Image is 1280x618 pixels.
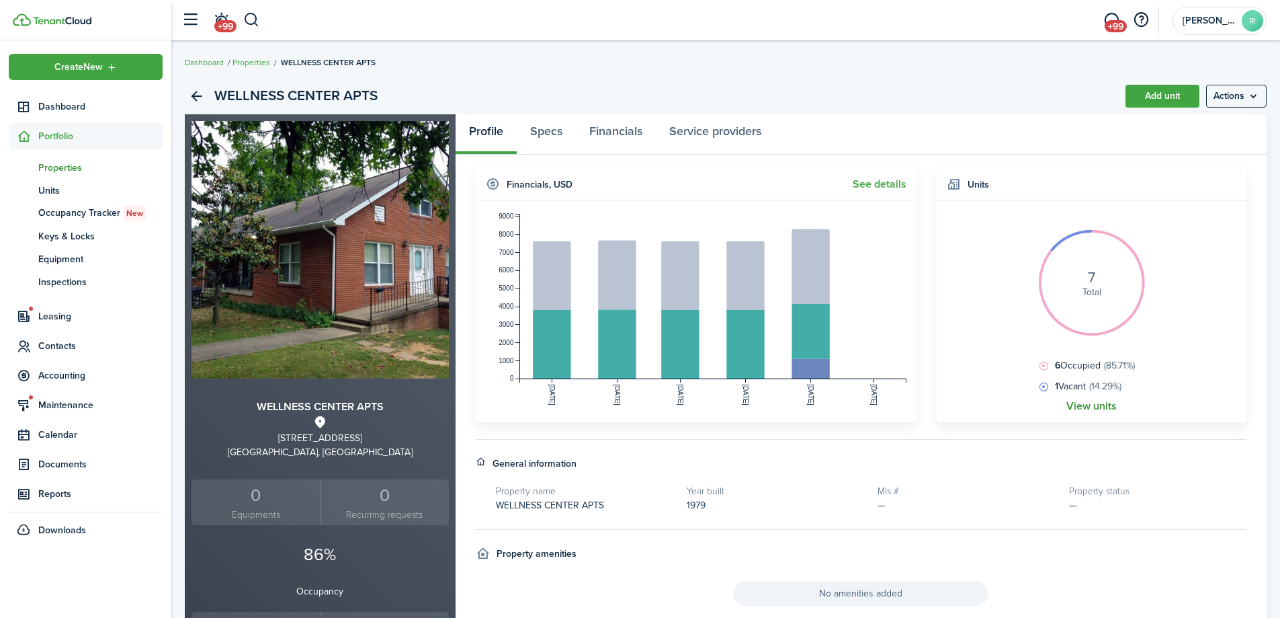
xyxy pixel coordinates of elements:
[38,100,163,114] span: Dashboard
[499,357,514,364] tspan: 1000
[38,309,163,323] span: Leasing
[687,498,706,512] span: 1979
[191,121,449,379] img: Property avatar
[742,385,749,406] tspan: [DATE]
[38,129,163,143] span: Portfolio
[613,385,621,406] tspan: [DATE]
[38,275,163,289] span: Inspections
[576,114,656,155] a: Financials
[38,229,163,243] span: Keys & Locks
[1055,358,1060,373] b: 6
[38,339,163,353] span: Contacts
[214,20,237,32] span: +99
[38,457,163,471] span: Documents
[9,202,163,225] a: Occupancy TrackerNew
[33,17,91,25] img: TenantCloud
[507,178,572,192] h4: Financials , USD
[1104,358,1135,373] span: (85.71%)
[191,431,449,445] div: [STREET_ADDRESS]
[1099,3,1124,38] a: Messaging
[9,270,163,293] a: Inspections
[9,481,163,507] a: Reports
[509,375,513,383] tspan: 0
[191,584,449,598] p: Occupancy
[38,398,163,412] span: Maintenance
[9,93,163,120] a: Dashboard
[499,284,514,292] tspan: 5000
[687,484,864,498] h5: Year built
[191,399,449,416] h3: WELLNESS CENTER APTS
[807,385,814,406] tspan: [DATE]
[177,7,203,33] button: Open sidebar
[1105,20,1127,32] span: +99
[656,114,775,155] a: Service providers
[38,428,163,442] span: Calendar
[1206,85,1267,108] menu-btn: Actions
[677,385,684,406] tspan: [DATE]
[9,179,163,202] a: Units
[9,156,163,179] a: Properties
[185,56,224,69] a: Dashboard
[324,508,445,522] small: Recurring requests
[548,385,555,406] tspan: [DATE]
[9,225,163,247] a: Keys & Locks
[499,303,514,310] tspan: 4000
[191,542,449,568] p: 86%
[1183,16,1236,26] span: RANDALL INVESTMENT PROPERTIES
[1242,10,1263,32] avatar-text: RI
[195,508,316,522] small: Equipments
[968,178,989,192] h4: Units
[1066,400,1117,412] a: View units
[185,85,208,108] a: Back
[1052,379,1121,393] span: Vacant
[9,54,163,80] button: Open menu
[208,3,234,38] a: Notifications
[38,184,163,198] span: Units
[214,85,378,108] h2: WELLNESS CENTER APTS
[733,581,988,606] span: No amenities added
[191,479,320,526] a: 0Equipments
[496,498,604,512] span: WELLNESS CENTER APTS
[13,13,31,26] img: TenantCloud
[499,213,514,220] tspan: 9000
[870,385,878,406] tspan: [DATE]
[493,457,577,471] h4: General information
[878,484,1055,498] h5: Mls #
[1052,358,1135,373] span: Occupied
[499,231,514,238] tspan: 8000
[1089,379,1121,393] span: (14.29%)
[499,321,514,328] tspan: 3000
[496,484,673,498] h5: Property name
[191,445,449,459] div: [GEOGRAPHIC_DATA], [GEOGRAPHIC_DATA]
[1206,85,1267,108] button: Open menu
[195,483,316,508] div: 0
[54,63,103,72] span: Create New
[1069,484,1246,498] h5: Property status
[324,483,445,508] div: 0
[1055,379,1058,393] b: 1
[9,247,163,270] a: Equipment
[1125,85,1199,108] a: Add unit
[499,339,514,346] tspan: 2000
[1082,285,1101,299] span: Total
[517,114,576,155] a: Specs
[38,369,163,383] span: Accounting
[878,498,886,512] span: —
[126,207,143,219] span: New
[1129,9,1152,32] button: Open resource center
[853,178,906,190] a: See details
[38,523,86,537] span: Downloads
[243,9,260,32] button: Search
[38,161,163,175] span: Properties
[499,249,514,256] tspan: 7000
[499,266,514,274] tspan: 6000
[320,479,448,526] a: 0 Recurring requests
[1088,270,1095,285] i: 7
[38,487,163,501] span: Reports
[38,252,163,266] span: Equipment
[1069,498,1077,512] span: —
[232,56,270,69] a: Properties
[497,547,577,561] h4: Property amenities
[281,56,376,69] span: WELLNESS CENTER APTS
[38,206,163,221] span: Occupancy Tracker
